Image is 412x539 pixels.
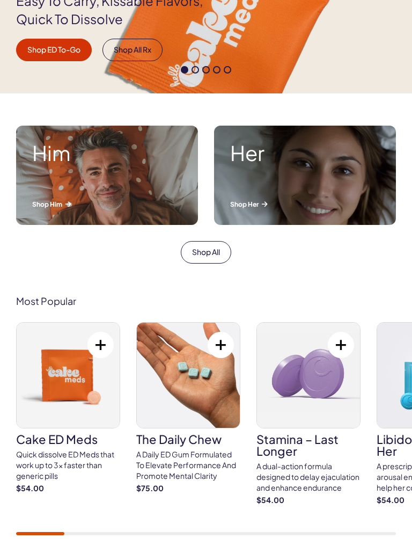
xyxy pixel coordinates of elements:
div: A dual-action formula designed to delay ejaculation and enhance endurance [256,461,360,493]
p: Shop Her [230,200,380,209]
strong: Him [32,142,182,164]
a: Shop All Rx [102,39,163,61]
strong: $54.00 [256,495,360,506]
img: Stamina – Last Longer [257,323,360,428]
a: Shop ED To-Go [16,39,92,61]
a: A man smiling while lying in bed. Him Shop Him [8,118,206,233]
strong: $75.00 [136,483,240,494]
p: Shop Him [32,200,182,209]
h3: Stamina – Last Longer [256,433,360,457]
div: Quick dissolve ED Meds that work up to 3x faster than generic pills [16,449,120,481]
img: Cake ED Meds [17,323,120,428]
a: The Daily Chew The Daily Chew A Daily ED Gum Formulated To Elevate Performance And Promote Mental... [136,322,240,493]
h3: Cake ED Meds [16,433,120,445]
img: The Daily Chew [137,323,240,428]
h3: The Daily Chew [136,433,240,445]
div: A Daily ED Gum Formulated To Elevate Performance And Promote Mental Clarity [136,449,240,481]
strong: $54.00 [16,483,120,494]
a: A woman smiling while lying in bed. Her Shop Her [206,118,404,233]
strong: Her [230,142,380,164]
a: Stamina – Last Longer Stamina – Last Longer A dual-action formula designed to delay ejaculation a... [256,322,360,505]
a: Shop All [181,241,231,264]
a: Cake ED Meds Cake ED Meds Quick dissolve ED Meds that work up to 3x faster than generic pills $54.00 [16,322,120,493]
